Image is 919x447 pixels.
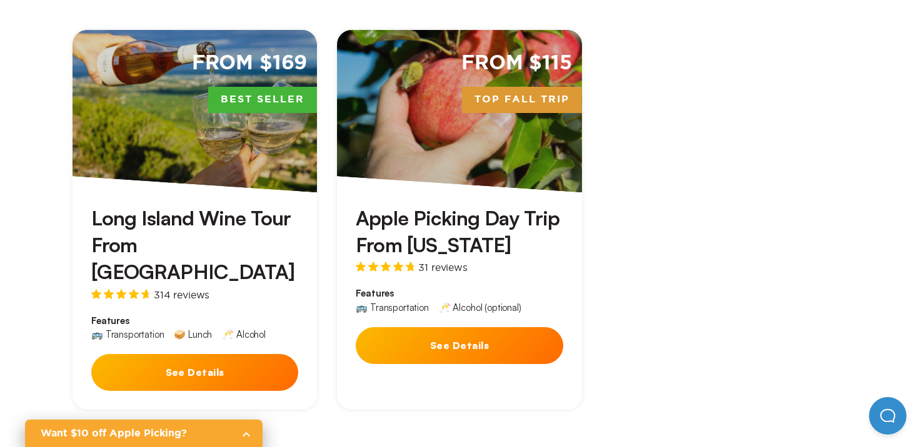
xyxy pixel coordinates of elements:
[154,290,209,300] span: 314 reviews
[91,205,298,286] h3: Long Island Wine Tour From [GEOGRAPHIC_DATA]
[356,303,428,312] div: 🚌 Transportation
[418,262,467,272] span: 31 reviews
[462,87,582,113] span: Top Fall Trip
[337,30,581,410] a: From $115Top Fall TripApple Picking Day Trip From [US_STATE]31 reviewsFeatures🚌 Transportation🥂 A...
[91,315,298,327] span: Features
[73,30,317,410] a: From $169Best SellerLong Island Wine Tour From [GEOGRAPHIC_DATA]314 reviewsFeatures🚌 Transportati...
[174,330,212,339] div: 🥪 Lunch
[356,327,563,364] button: See Details
[91,354,298,391] button: See Details
[25,420,263,447] a: Want $10 off Apple Picking?
[41,426,231,441] h2: Want $10 off Apple Picking?
[439,303,521,312] div: 🥂 Alcohol (optional)
[869,397,906,435] iframe: Help Scout Beacon - Open
[91,330,164,339] div: 🚌 Transportation
[356,287,563,300] span: Features
[222,330,266,339] div: 🥂 Alcohol
[192,50,308,77] span: From $169
[356,205,563,258] h3: Apple Picking Day Trip From [US_STATE]
[461,50,572,77] span: From $115
[208,87,317,113] span: Best Seller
